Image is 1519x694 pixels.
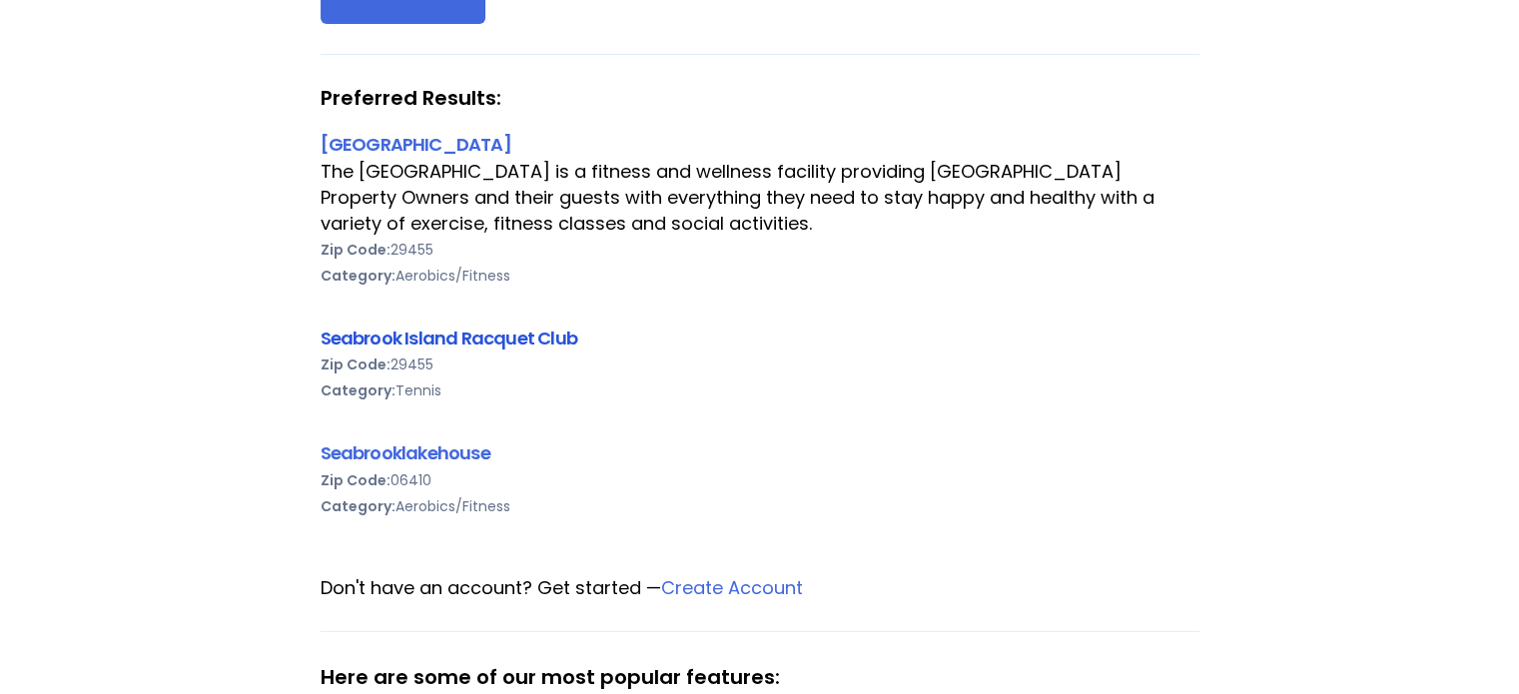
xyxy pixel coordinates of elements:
[661,575,803,600] a: Create Account
[321,351,1199,377] div: 29455
[321,263,1199,289] div: Aerobics/Fitness
[321,131,1199,158] div: [GEOGRAPHIC_DATA]
[321,439,1199,466] div: Seabrooklakehouse
[321,325,1199,351] div: Seabrook Island Racquet Club
[321,85,1199,111] strong: Preferred Results:
[321,132,511,157] a: [GEOGRAPHIC_DATA]
[321,470,390,490] b: Zip Code:
[321,159,1199,237] div: The [GEOGRAPHIC_DATA] is a fitness and wellness facility providing [GEOGRAPHIC_DATA] Property Own...
[321,380,395,400] b: Category:
[321,496,395,516] b: Category:
[321,440,490,465] a: Seabrooklakehouse
[321,354,390,374] b: Zip Code:
[321,377,1199,403] div: Tennis
[321,662,1199,692] div: Here are some of our most popular features:
[321,240,390,260] b: Zip Code:
[321,326,577,350] a: Seabrook Island Racquet Club
[321,237,1199,263] div: 29455
[321,266,395,286] b: Category:
[321,467,1199,493] div: 06410
[321,493,1199,519] div: Aerobics/Fitness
